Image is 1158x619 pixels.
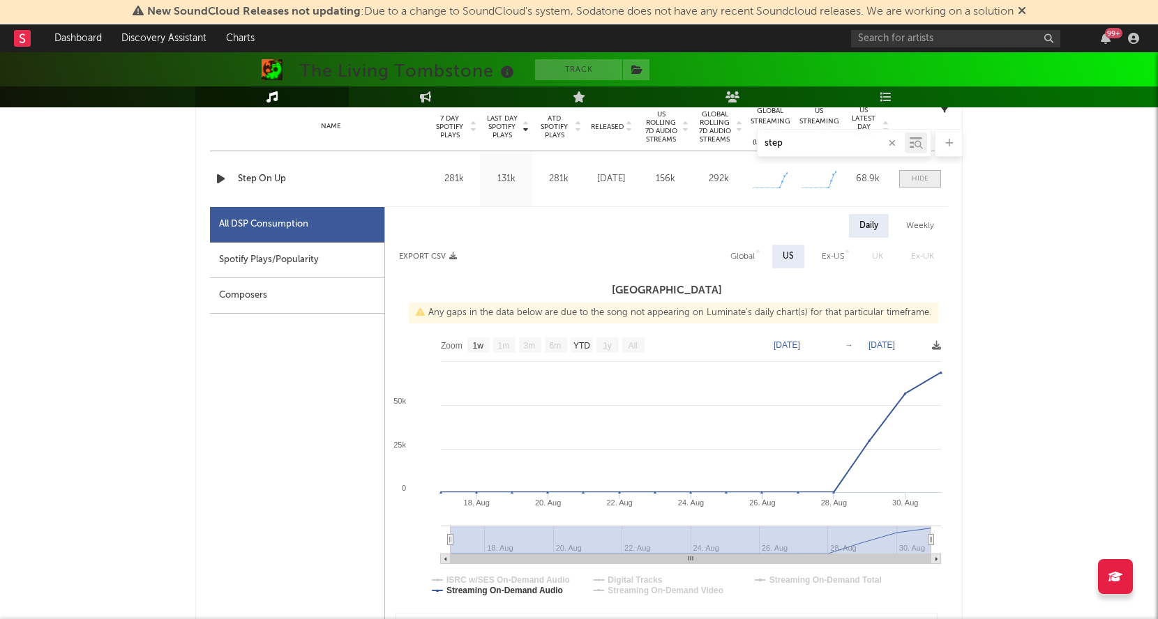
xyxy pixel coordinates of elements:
span: New SoundCloud Releases not updating [147,6,361,17]
text: 25k [393,441,406,449]
div: Global Streaming Trend (Last 60D) [749,106,791,148]
a: Discovery Assistant [112,24,216,52]
div: Composers [210,278,384,314]
button: Track [535,59,622,80]
text: ISRC w/SES On-Demand Audio [446,575,570,585]
text: 1w [473,341,484,351]
div: Weekly [896,214,945,238]
text: 1y [603,341,612,351]
div: 281k [536,172,581,186]
text: 28. Aug [821,498,847,507]
span: Released [591,123,624,131]
h3: [GEOGRAPHIC_DATA] [385,282,948,299]
text: 20. Aug [535,498,561,507]
div: 131k [483,172,529,186]
span: Last Day Spotify Plays [483,114,520,139]
text: 26. Aug [749,498,775,507]
text: Digital Tracks [608,575,662,585]
div: Name [238,121,424,132]
div: Global [730,248,755,265]
button: Export CSV [399,252,457,261]
text: 30. Aug [892,498,918,507]
div: Daily [849,214,889,238]
text: Streaming On-Demand Video [608,586,723,595]
text: Streaming On-Demand Total [769,575,882,585]
text: → [845,340,853,350]
input: Search for artists [851,30,1060,47]
text: 3m [524,341,536,351]
text: 18. Aug [464,498,490,507]
text: [DATE] [868,340,895,350]
div: 99 + [1105,28,1122,38]
div: US Streaming Trend (Last 60D) [798,106,840,148]
span: US Rolling 7D Audio Streams [642,110,680,144]
span: Dismiss [1018,6,1026,17]
div: Spotify Plays/Popularity [210,243,384,278]
div: All DSP Consumption [210,207,384,243]
div: [DATE] [588,172,635,186]
text: 50k [393,397,406,405]
span: ATD Spotify Plays [536,114,573,139]
button: 99+ [1101,33,1111,44]
text: 1m [498,341,510,351]
div: 292k [695,172,742,186]
span: 7 Day Spotify Plays [431,114,468,139]
text: YTD [573,341,590,351]
text: [DATE] [774,340,800,350]
a: Dashboard [45,24,112,52]
div: Any gaps in the data below are due to the song not appearing on Luminate's daily chart(s) for tha... [409,303,938,323]
text: 0 [402,484,406,492]
div: All DSP Consumption [219,216,308,233]
div: US [783,248,794,265]
span: US Latest Day Audio Streams [847,106,880,148]
text: Zoom [441,341,463,351]
text: All [628,341,637,351]
div: The Living Tombstone [300,59,518,82]
input: Search by song name or URL [758,138,905,149]
text: 6m [550,341,562,351]
span: Global Rolling 7D Audio Streams [695,110,734,144]
div: 281k [431,172,476,186]
text: Streaming On-Demand Audio [446,586,563,595]
div: Ex-US [822,248,844,265]
a: Step On Up [238,172,424,186]
span: : Due to a change to SoundCloud's system, Sodatone does not have any recent Soundcloud releases. ... [147,6,1014,17]
a: Charts [216,24,264,52]
div: 156k [642,172,689,186]
div: 68.9k [847,172,889,186]
text: 24. Aug [678,498,704,507]
text: 22. Aug [606,498,632,507]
